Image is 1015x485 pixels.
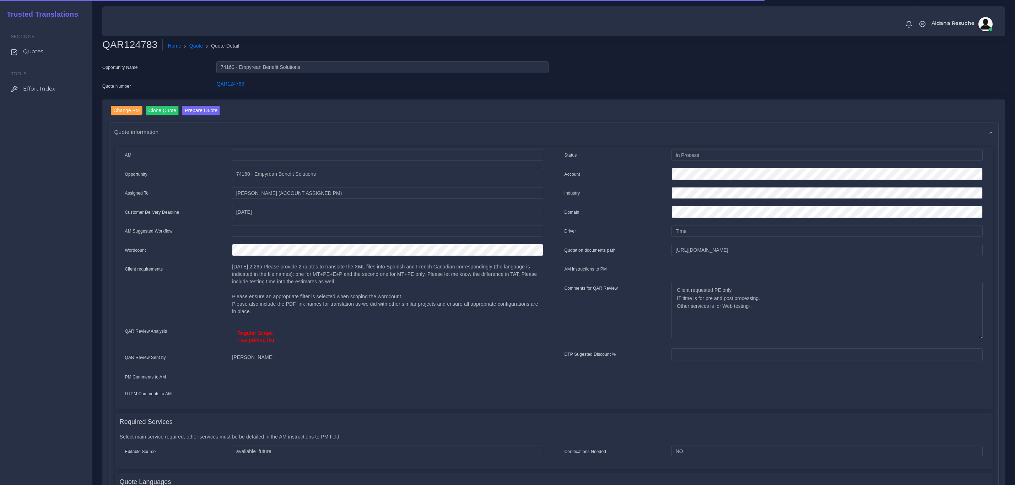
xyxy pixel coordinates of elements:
label: Account [565,171,580,178]
span: Quote information [114,128,159,136]
li: Quote Detail [203,42,239,50]
label: Wordcount [125,247,146,254]
textarea: Client requested PE only. IT time is for pre and post processing. Other services is for Web testi... [671,282,982,338]
label: Customer Delivery Deadline [125,209,179,216]
a: Trusted Translations [2,9,78,20]
label: QAR Review Analysis [125,328,167,334]
div: Quote information [109,123,998,141]
a: Aldana Resucheavatar [928,17,995,31]
label: Certifications Needed [565,448,606,455]
h2: QAR124783 [102,39,163,51]
span: Sections [11,34,34,39]
label: Editable Source [125,448,156,455]
h2: Trusted Translations [2,10,78,18]
label: DTP Sugested Discount % [565,351,616,358]
a: QAR124783 [216,81,244,87]
input: Clone Quote [146,106,179,115]
p: Regular Scope [237,329,538,337]
p: [PERSON_NAME] [232,354,543,361]
a: Quote [189,42,203,50]
input: pm [232,187,543,199]
label: AM [125,152,131,158]
a: Effort Index [5,81,87,96]
span: Effort Index [23,85,55,93]
label: Domain [565,209,579,216]
label: AM Suggested Workflow [125,228,173,234]
a: Home [168,42,181,50]
label: PM Comments to AM [125,374,166,380]
a: Prepare Quote [182,106,220,117]
span: Quotes [23,48,43,55]
label: AM instructions to PM [565,266,607,272]
label: Driver [565,228,576,234]
label: Comments for QAR Review [565,285,618,291]
label: Quote Number [102,83,131,89]
label: Status [565,152,577,158]
span: Tools [11,71,27,76]
label: QAR Review Sent by [125,354,166,361]
input: Change PM [111,106,143,115]
label: Quotation documents path [565,247,616,254]
label: Industry [565,190,580,196]
h4: Required Services [120,418,173,426]
a: Quotes [5,44,87,59]
button: Prepare Quote [182,106,220,115]
p: Select main service required, other services must be be detailed in the AM instructions to PM field. [120,433,988,441]
p: LSA pricing list [237,337,538,344]
p: [DATE] 2:26p Please provide 2 quotes to translate the XML files into Spanish and French Canadian ... [232,263,543,315]
label: DTPM Comments to AM [125,391,172,397]
img: avatar [978,17,993,31]
label: Client requirements [125,266,163,272]
label: Assigned To [125,190,149,196]
span: Aldana Resuche [932,21,974,26]
label: Opportunity [125,171,148,178]
label: Opportunity Name [102,64,138,71]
